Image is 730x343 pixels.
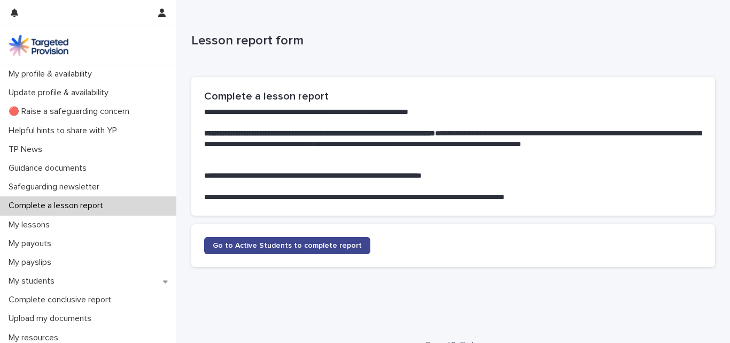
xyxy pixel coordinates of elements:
[4,257,60,268] p: My payslips
[4,295,120,305] p: Complete conclusive report
[4,182,108,192] p: Safeguarding newsletter
[4,144,51,155] p: TP News
[9,35,68,56] img: M5nRWzHhSzIhMunXDL62
[4,314,100,324] p: Upload my documents
[213,242,362,249] span: Go to Active Students to complete report
[4,126,126,136] p: Helpful hints to share with YP
[4,220,58,230] p: My lessons
[4,276,63,286] p: My students
[4,163,95,173] p: Guidance documents
[4,201,112,211] p: Complete a lesson report
[204,237,370,254] a: Go to Active Students to complete report
[4,69,100,79] p: My profile & availability
[4,106,138,117] p: 🔴 Raise a safeguarding concern
[4,88,117,98] p: Update profile & availability
[204,90,702,103] h2: Complete a lesson report
[4,239,60,249] p: My payouts
[191,33,711,49] p: Lesson report form
[4,333,67,343] p: My resources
